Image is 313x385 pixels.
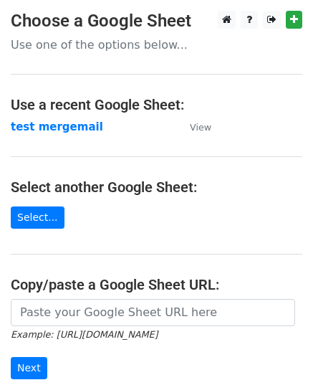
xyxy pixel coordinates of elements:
[11,206,64,229] a: Select...
[11,329,158,340] small: Example: [URL][DOMAIN_NAME]
[11,96,302,113] h4: Use a recent Google Sheet:
[11,276,302,293] h4: Copy/paste a Google Sheet URL:
[11,299,295,326] input: Paste your Google Sheet URL here
[11,37,302,52] p: Use one of the options below...
[11,11,302,32] h3: Choose a Google Sheet
[175,120,211,133] a: View
[190,122,211,133] small: View
[11,179,302,196] h4: Select another Google Sheet:
[11,120,103,133] a: test mergemail
[11,357,47,379] input: Next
